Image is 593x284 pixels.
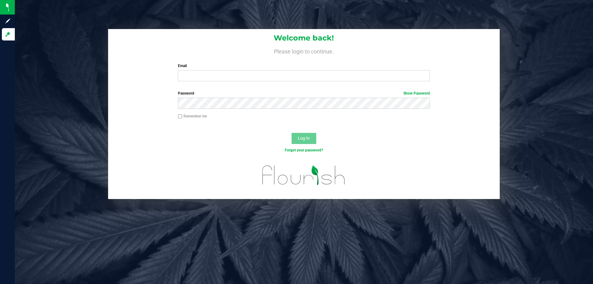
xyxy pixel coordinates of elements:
[298,136,310,141] span: Log In
[285,148,323,152] a: Forgot your password?
[5,18,11,24] inline-svg: Sign up
[403,91,430,95] a: Show Password
[255,159,353,191] img: flourish_logo.svg
[108,47,500,54] h4: Please login to continue.
[178,113,207,119] label: Remember me
[108,34,500,42] h1: Welcome back!
[292,133,316,144] button: Log In
[5,31,11,37] inline-svg: Log in
[178,91,194,95] span: Password
[178,63,430,69] label: Email
[178,114,182,119] input: Remember me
